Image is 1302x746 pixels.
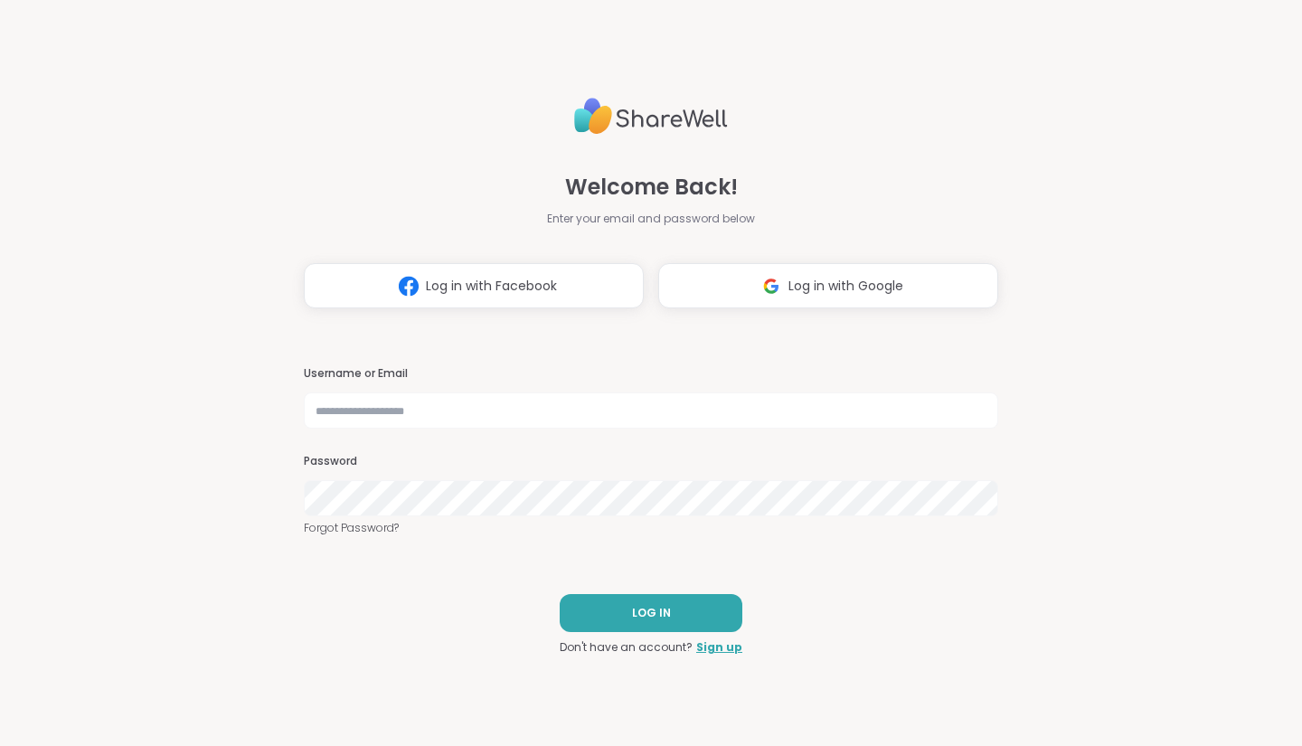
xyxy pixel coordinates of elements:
[574,90,728,142] img: ShareWell Logo
[632,605,671,621] span: LOG IN
[547,211,755,227] span: Enter your email and password below
[304,520,998,536] a: Forgot Password?
[560,639,693,656] span: Don't have an account?
[304,263,644,308] button: Log in with Facebook
[560,594,742,632] button: LOG IN
[565,171,738,203] span: Welcome Back!
[426,277,557,296] span: Log in with Facebook
[304,366,998,382] h3: Username or Email
[788,277,903,296] span: Log in with Google
[696,639,742,656] a: Sign up
[304,454,998,469] h3: Password
[392,269,426,303] img: ShareWell Logomark
[658,263,998,308] button: Log in with Google
[754,269,788,303] img: ShareWell Logomark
